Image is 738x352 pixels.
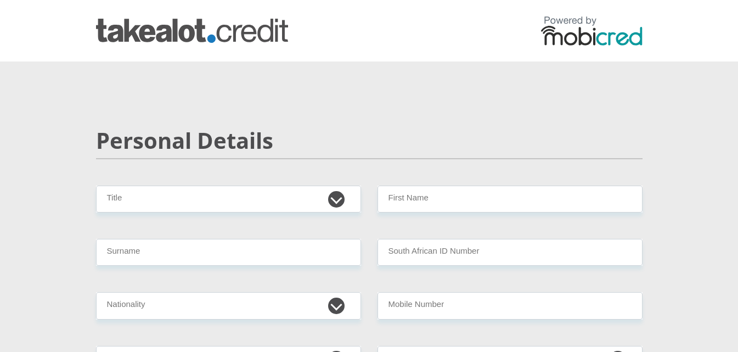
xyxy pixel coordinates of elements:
input: Contact Number [378,292,643,319]
h2: Personal Details [96,127,643,154]
input: ID Number [378,239,643,266]
img: takealot_credit logo [96,19,288,43]
input: Surname [96,239,361,266]
img: powered by mobicred logo [541,16,643,46]
input: First Name [378,186,643,213]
